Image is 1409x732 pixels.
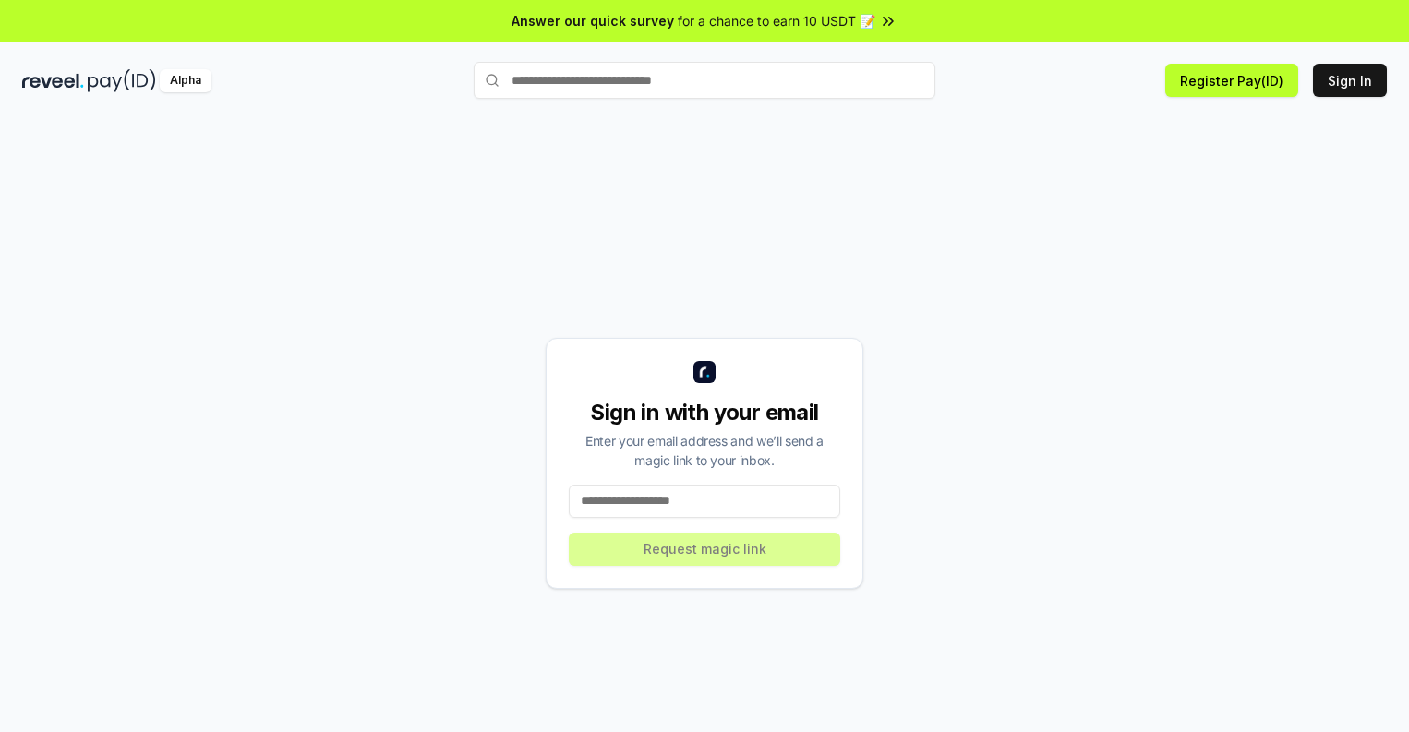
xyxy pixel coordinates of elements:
img: logo_small [693,361,716,383]
span: for a chance to earn 10 USDT 📝 [678,11,875,30]
img: reveel_dark [22,69,84,92]
div: Sign in with your email [569,398,840,427]
span: Answer our quick survey [512,11,674,30]
button: Sign In [1313,64,1387,97]
button: Register Pay(ID) [1165,64,1298,97]
img: pay_id [88,69,156,92]
div: Alpha [160,69,211,92]
div: Enter your email address and we’ll send a magic link to your inbox. [569,431,840,470]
